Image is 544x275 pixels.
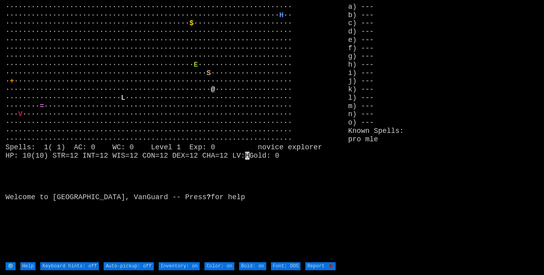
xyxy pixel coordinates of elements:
input: Inventory: on [159,262,200,271]
font: + [10,77,14,85]
input: ⚙️ [6,262,16,271]
font: V [18,110,23,118]
stats: a) --- b) --- c) --- d) --- e) --- f) --- g) --- h) --- i) --- j) --- k) --- l) --- m) --- n) ---... [348,3,539,261]
input: Bold: on [239,262,266,271]
b: ? [206,193,211,201]
font: S [206,69,211,77]
font: L [121,94,126,102]
font: @ [211,85,215,93]
font: = [40,102,44,110]
font: $ [189,19,194,27]
font: H [279,11,284,19]
input: Help [20,262,36,271]
font: E [194,61,198,69]
input: Font: DOS [271,262,301,271]
input: Auto-pickup: off [104,262,153,271]
input: Color: on [204,262,234,271]
mark: H [245,152,249,160]
input: Keyboard hints: off [40,262,99,271]
input: Report 🐞 [305,262,335,271]
larn: ··································································· ·····························... [6,3,348,261]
